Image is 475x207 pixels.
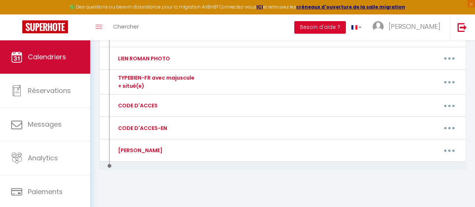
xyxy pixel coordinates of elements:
div: CODE D'ACCES [116,101,158,110]
span: [PERSON_NAME] [389,22,440,31]
div: [PERSON_NAME] [116,146,163,154]
span: Paiements [28,187,63,196]
button: Ouvrir le widget de chat LiveChat [6,3,28,25]
span: Chercher [113,23,139,30]
img: logout [458,23,467,32]
span: Calendriers [28,52,66,61]
a: créneaux d'ouverture de la salle migration [296,4,405,10]
img: Super Booking [22,20,68,33]
div: LIEN ROMAN PHOTO [116,54,170,63]
div: TYPEBIEN-FR avec majuscule + situé(e) [116,74,195,90]
a: Chercher [108,14,144,40]
span: Analytics [28,153,58,163]
a: ICI [256,4,263,10]
span: Réservations [28,86,71,95]
button: Besoin d'aide ? [294,21,346,34]
div: CODE D'ACCES-EN [116,124,167,132]
span: Messages [28,120,62,129]
a: ... [PERSON_NAME] [367,14,450,40]
img: ... [373,21,384,32]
